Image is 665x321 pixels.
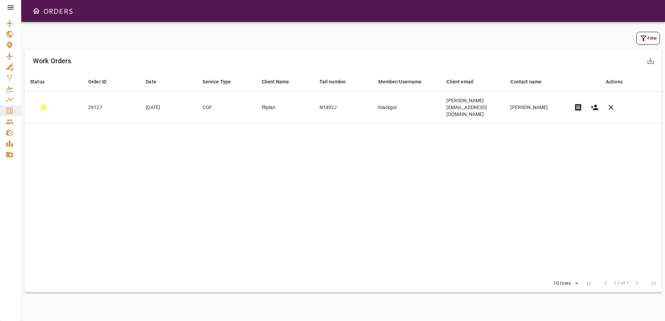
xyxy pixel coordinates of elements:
[203,78,240,86] span: Service Type
[586,99,603,116] button: Create customer
[256,92,314,123] td: fltplan
[574,103,582,111] span: receipt
[29,4,43,18] button: Open drawer
[88,78,106,86] div: Order ID
[629,275,645,292] span: Next Page
[262,78,289,86] div: Client Name
[314,92,373,123] td: N1492J
[614,280,629,287] span: 1-1 of 1
[645,275,662,292] span: Last Page
[642,53,659,69] button: Export
[549,278,581,289] div: 10 rows
[505,92,568,123] td: [PERSON_NAME]
[88,78,115,86] span: Order ID
[446,78,482,86] span: Client email
[203,78,231,86] div: Service Type
[30,78,44,86] div: Status
[43,5,73,16] h6: ORDERS
[636,32,660,45] button: Filter
[607,103,615,111] span: clear
[30,78,53,86] span: Status
[140,92,197,123] td: [DATE]
[40,104,47,110] div: ADMIN
[597,275,614,292] span: Previous Page
[33,55,71,66] h6: Work Orders
[373,92,441,123] td: blackgol
[378,78,421,86] div: Member/Username
[647,57,655,65] span: save_alt
[570,99,586,116] button: Invoice order
[320,78,355,86] span: Tail number
[83,92,140,123] td: 29127
[378,78,430,86] span: Member/Username
[510,78,542,86] div: Contact name
[262,78,298,86] span: Client Name
[581,275,597,292] span: First Page
[320,78,346,86] div: Tail number
[446,78,473,86] div: Client email
[510,78,550,86] span: Contact name
[552,280,573,286] div: 10 rows
[146,78,165,86] span: Date
[197,92,256,123] td: COF
[146,78,156,86] div: Date
[441,92,505,123] td: [PERSON_NAME][EMAIL_ADDRESS][DOMAIN_NAME]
